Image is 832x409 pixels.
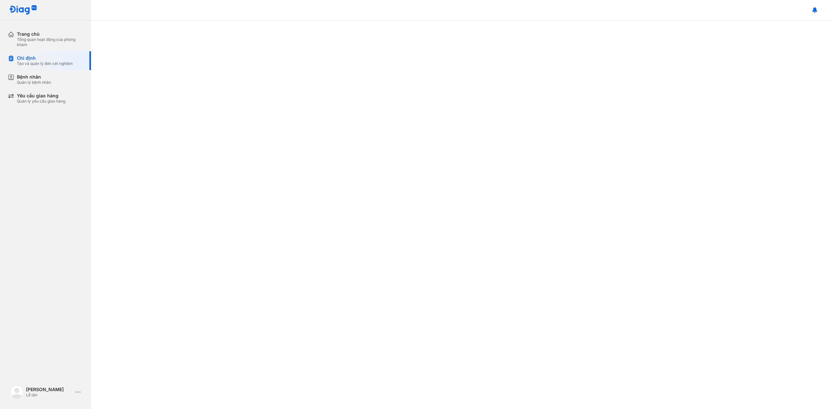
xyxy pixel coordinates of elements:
div: Chỉ định [17,55,73,61]
div: Tổng quan hoạt động của phòng khám [17,37,83,47]
img: logo [9,5,37,15]
img: logo [10,386,23,399]
div: [PERSON_NAME] [26,387,73,392]
div: Trang chủ [17,31,83,37]
div: Quản lý yêu cầu giao hàng [17,99,65,104]
div: Quản lý bệnh nhân [17,80,51,85]
div: Tạo và quản lý đơn xét nghiệm [17,61,73,66]
div: Bệnh nhân [17,74,51,80]
div: Yêu cầu giao hàng [17,93,65,99]
div: Lễ tân [26,392,73,398]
